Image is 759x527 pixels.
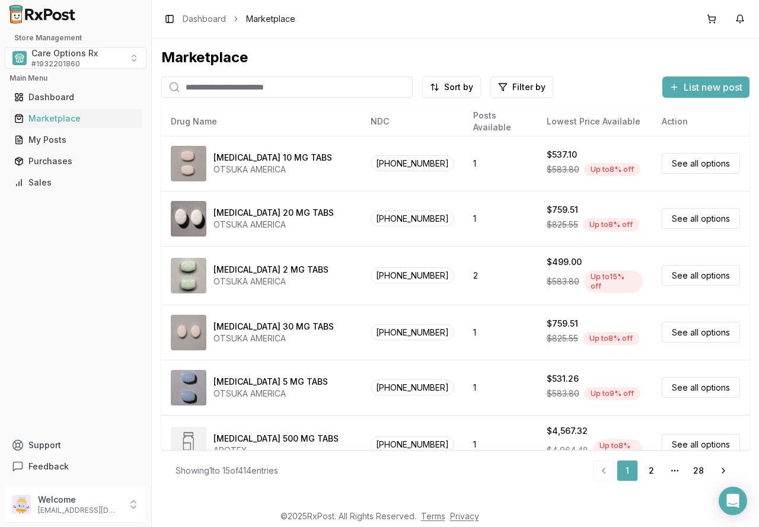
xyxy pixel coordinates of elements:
div: Purchases [14,155,137,167]
img: User avatar [12,495,31,514]
span: Sort by [444,81,473,93]
a: Purchases [9,151,142,172]
div: [MEDICAL_DATA] 10 MG TABS [213,152,332,164]
p: Welcome [38,494,120,506]
button: Sales [5,173,146,192]
span: $4,964.48 [547,445,588,456]
nav: breadcrumb [183,13,295,25]
a: Go to next page [712,460,735,481]
div: Up to 9 % off [584,387,640,400]
span: [PHONE_NUMBER] [371,267,454,283]
div: Dashboard [14,91,137,103]
div: OTSUKA AMERICA [213,333,334,344]
nav: pagination [593,460,735,481]
span: $825.55 [547,219,578,231]
div: Up to 15 % off [584,270,643,293]
a: See all options [662,434,740,455]
img: Abilify 5 MG TABS [171,370,206,405]
div: Sales [14,177,137,189]
button: Purchases [5,152,146,171]
a: See all options [662,265,740,286]
span: Marketplace [246,13,295,25]
a: Marketplace [9,108,142,129]
div: OTSUKA AMERICA [213,388,328,400]
th: Posts Available [464,107,537,136]
td: 1 [464,305,537,360]
div: [MEDICAL_DATA] 500 MG TABS [213,433,339,445]
a: List new post [662,82,750,94]
a: 2 [640,460,662,481]
span: # 1932201860 [31,59,80,69]
a: Terms [421,511,445,521]
td: 1 [464,136,537,191]
a: See all options [662,208,740,229]
div: Up to 8 % off [593,439,643,462]
div: OTSUKA AMERICA [213,164,332,175]
td: 1 [464,191,537,246]
img: RxPost Logo [5,5,81,24]
img: Abilify 10 MG TABS [171,146,206,181]
button: Dashboard [5,88,146,107]
p: [EMAIL_ADDRESS][DOMAIN_NAME] [38,506,120,515]
a: See all options [662,322,740,343]
span: Care Options Rx [31,47,98,59]
h2: Main Menu [9,74,142,83]
td: 2 [464,246,537,305]
span: Feedback [28,461,69,472]
td: 1 [464,415,537,474]
div: Up to 8 % off [583,332,639,345]
img: Abilify 30 MG TABS [171,315,206,350]
div: $499.00 [547,256,582,268]
a: Privacy [450,511,479,521]
div: [MEDICAL_DATA] 20 MG TABS [213,207,334,219]
a: Dashboard [183,13,226,25]
button: Feedback [5,456,146,477]
th: Lowest Price Available [537,107,652,136]
div: [MEDICAL_DATA] 5 MG TABS [213,376,328,388]
span: Filter by [512,81,546,93]
span: [PHONE_NUMBER] [371,436,454,452]
a: Sales [9,172,142,193]
div: $4,567.32 [547,425,588,437]
button: Support [5,435,146,456]
span: List new post [684,80,742,94]
span: $583.80 [547,388,579,400]
span: $583.80 [547,276,579,288]
img: Abilify 20 MG TABS [171,201,206,237]
div: [MEDICAL_DATA] 30 MG TABS [213,321,334,333]
div: Marketplace [161,48,750,67]
div: $537.10 [547,149,577,161]
span: [PHONE_NUMBER] [371,324,454,340]
a: 28 [688,460,709,481]
div: Up to 8 % off [584,163,640,176]
button: Sort by [422,76,481,98]
a: Dashboard [9,87,142,108]
a: See all options [662,377,740,398]
th: NDC [361,107,464,136]
div: Showing 1 to 15 of 414 entries [176,465,278,477]
td: 1 [464,360,537,415]
th: Action [652,107,750,136]
a: 1 [617,460,638,481]
div: APOTEX [213,445,339,456]
span: $825.55 [547,333,578,344]
span: [PHONE_NUMBER] [371,210,454,226]
div: $531.26 [547,373,579,385]
a: My Posts [9,129,142,151]
a: See all options [662,153,740,174]
div: My Posts [14,134,137,146]
div: [MEDICAL_DATA] 2 MG TABS [213,264,329,276]
div: $759.51 [547,318,578,330]
button: Marketplace [5,109,146,128]
span: $583.80 [547,164,579,175]
button: List new post [662,76,750,98]
span: [PHONE_NUMBER] [371,379,454,395]
button: My Posts [5,130,146,149]
th: Drug Name [161,107,361,136]
button: Filter by [490,76,553,98]
div: OTSUKA AMERICA [213,276,329,288]
img: Abiraterone Acetate 500 MG TABS [171,427,206,462]
div: $759.51 [547,204,578,216]
div: Open Intercom Messenger [719,487,747,515]
button: Select a view [5,47,146,69]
